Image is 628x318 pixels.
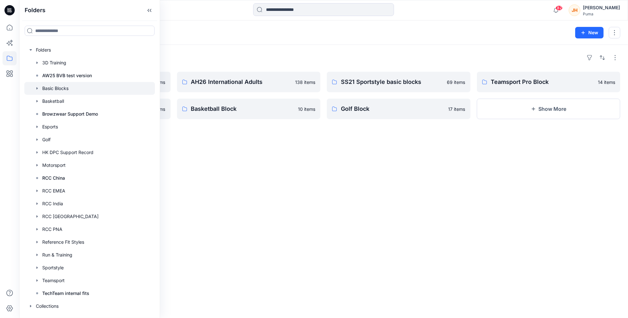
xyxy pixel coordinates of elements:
[556,5,563,11] span: 82
[42,174,65,182] p: RCC China
[491,77,594,86] p: Teamsport Pro Block
[295,79,315,86] p: 138 items
[177,72,321,92] a: AH26 International Adults138 items
[583,4,620,12] div: [PERSON_NAME]
[447,79,465,86] p: 69 items
[177,99,321,119] a: Basketball Block10 items
[448,106,465,112] p: 17 items
[341,104,445,113] p: Golf Block
[191,104,294,113] p: Basketball Block
[42,110,98,118] p: Browzwear Support Demo
[477,72,621,92] a: Teamsport Pro Block14 items
[191,77,292,86] p: AH26 International Adults
[327,72,471,92] a: SS21 Sportstyle basic blocks69 items
[575,27,604,38] button: New
[42,72,92,79] p: AW25 BVB test version
[327,99,471,119] a: Golf Block17 items
[569,4,580,16] div: JH
[341,77,443,86] p: SS21 Sportstyle basic blocks
[298,106,315,112] p: 10 items
[477,99,621,119] button: Show More
[42,289,89,297] p: TechTeam internal fits
[583,12,620,16] div: Puma
[598,79,615,86] p: 14 items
